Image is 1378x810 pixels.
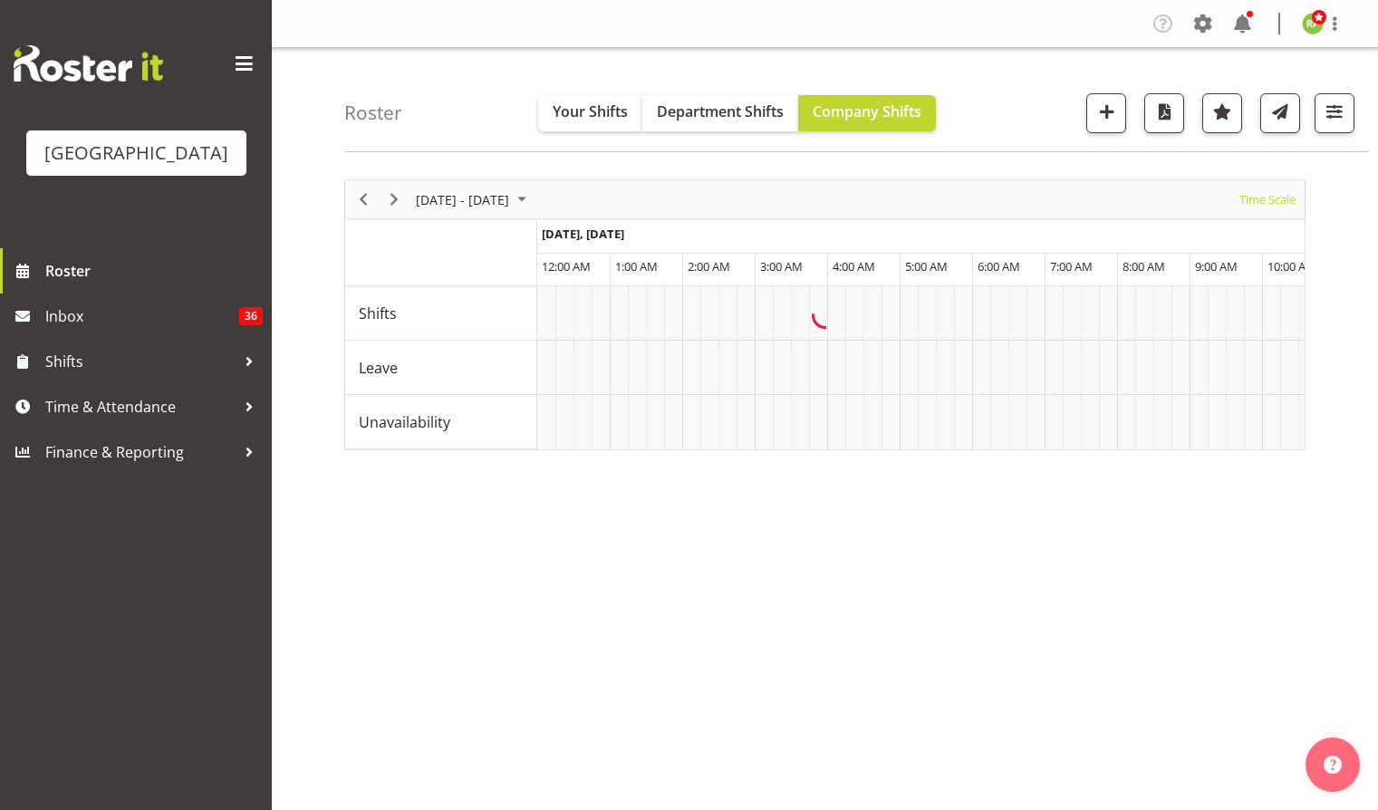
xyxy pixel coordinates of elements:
[344,179,1306,450] div: Timeline Week of October 5, 2025
[1144,93,1184,133] button: Download a PDF of the roster according to the set date range.
[538,95,642,131] button: Your Shifts
[1260,93,1300,133] button: Send a list of all shifts for the selected filtered period to all rostered employees.
[1302,13,1324,34] img: richard-freeman9074.jpg
[553,101,628,121] span: Your Shifts
[1086,93,1126,133] button: Add a new shift
[642,95,798,131] button: Department Shifts
[798,95,936,131] button: Company Shifts
[44,140,228,167] div: [GEOGRAPHIC_DATA]
[813,101,921,121] span: Company Shifts
[45,348,236,375] span: Shifts
[45,439,236,466] span: Finance & Reporting
[1202,93,1242,133] button: Highlight an important date within the roster.
[14,45,163,82] img: Rosterit website logo
[1315,93,1354,133] button: Filter Shifts
[45,393,236,420] span: Time & Attendance
[45,303,239,330] span: Inbox
[344,102,402,123] h4: Roster
[1324,756,1342,774] img: help-xxl-2.png
[657,101,784,121] span: Department Shifts
[45,257,263,284] span: Roster
[239,307,263,325] span: 36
